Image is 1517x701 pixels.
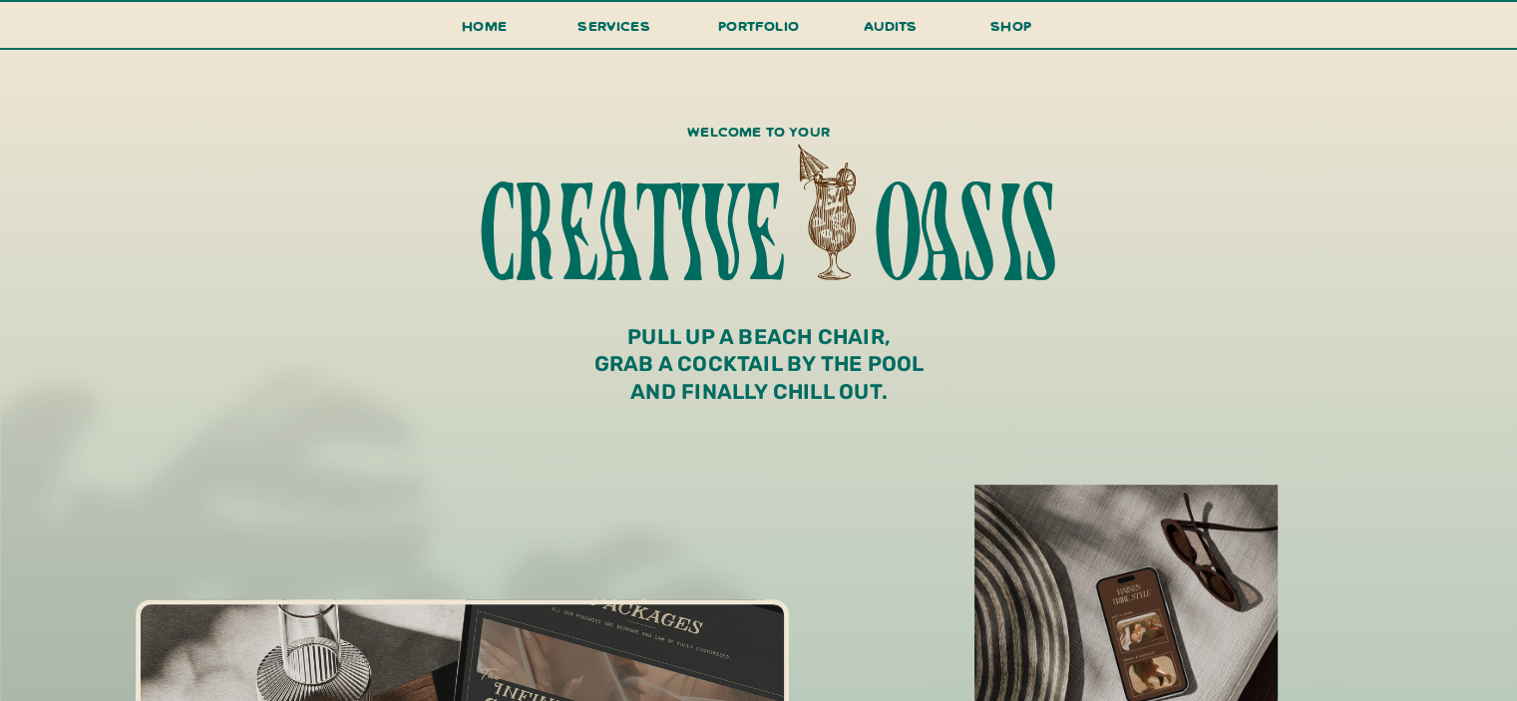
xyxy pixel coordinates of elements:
h2: Welcome To Your [499,119,1019,169]
a: audits [861,13,921,48]
a: portfolio [712,13,806,50]
h2: crEAtIVE oAsIs [436,174,1096,292]
a: services [572,13,656,50]
p: PULL UP A BEACH CHAIR, GRAB A COCKTAIL BY THE POOL AND FINALLY CHILL OUT. [450,323,1069,414]
span: services [577,16,650,35]
a: Home [454,13,516,50]
a: shop [963,13,1059,48]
